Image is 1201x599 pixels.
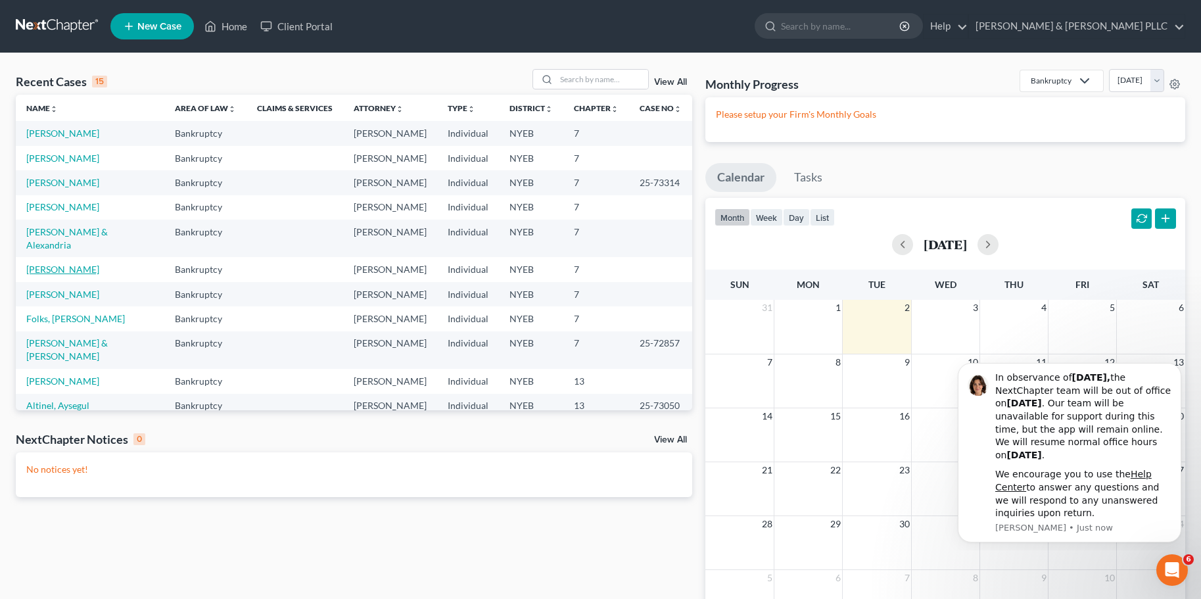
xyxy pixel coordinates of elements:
span: Thu [1004,279,1024,290]
span: New Case [137,22,181,32]
a: [PERSON_NAME] [26,264,99,275]
input: Search by name... [556,70,648,89]
a: Area of Lawunfold_more [175,103,236,113]
div: 0 [133,433,145,445]
h2: [DATE] [924,237,967,251]
td: 7 [563,121,629,145]
td: 13 [563,369,629,393]
a: Folks, [PERSON_NAME] [26,313,125,324]
td: NYEB [499,146,563,170]
span: 3 [972,300,979,316]
td: Bankruptcy [164,195,247,220]
button: list [810,208,835,226]
td: [PERSON_NAME] [343,282,437,306]
input: Search by name... [781,14,901,38]
span: 8 [972,570,979,586]
td: 25-73050 [629,394,692,418]
button: day [783,208,810,226]
span: 5 [766,570,774,586]
td: Bankruptcy [164,369,247,393]
a: Client Portal [254,14,339,38]
a: [PERSON_NAME] [26,289,99,300]
h3: Monthly Progress [705,76,799,92]
i: unfold_more [467,105,475,113]
td: 25-72857 [629,331,692,369]
td: Bankruptcy [164,170,247,195]
button: week [750,208,783,226]
td: 13 [563,394,629,418]
td: 7 [563,195,629,220]
td: NYEB [499,220,563,257]
td: [PERSON_NAME] [343,146,437,170]
i: unfold_more [674,105,682,113]
a: View All [654,435,687,444]
a: Home [198,14,254,38]
button: month [715,208,750,226]
a: [PERSON_NAME] & Alexandria [26,226,108,251]
td: 7 [563,146,629,170]
td: Individual [437,369,499,393]
a: [PERSON_NAME] [26,153,99,164]
th: Claims & Services [247,95,343,121]
td: [PERSON_NAME] [343,195,437,220]
td: [PERSON_NAME] [343,170,437,195]
a: [PERSON_NAME] [26,375,99,387]
td: Individual [437,220,499,257]
span: 5 [1108,300,1116,316]
td: Bankruptcy [164,220,247,257]
p: No notices yet! [26,463,682,476]
span: 22 [829,462,842,478]
td: [PERSON_NAME] [343,257,437,281]
a: Nameunfold_more [26,103,58,113]
i: unfold_more [228,105,236,113]
iframe: Intercom notifications message [938,351,1201,550]
div: Bankruptcy [1031,75,1071,86]
span: 28 [761,516,774,532]
td: Bankruptcy [164,306,247,331]
a: [PERSON_NAME] [26,177,99,188]
td: Individual [437,394,499,418]
div: NextChapter Notices [16,431,145,447]
span: 8 [834,354,842,370]
span: 2 [903,300,911,316]
td: Bankruptcy [164,331,247,369]
span: Tue [868,279,885,290]
span: 6 [1177,300,1185,316]
td: Individual [437,170,499,195]
td: [PERSON_NAME] [343,331,437,369]
a: Help [924,14,968,38]
td: [PERSON_NAME] [343,121,437,145]
td: 7 [563,170,629,195]
i: unfold_more [50,105,58,113]
a: Case Nounfold_more [640,103,682,113]
span: 6 [834,570,842,586]
span: Wed [935,279,956,290]
td: [PERSON_NAME] [343,369,437,393]
a: Altinel, Aysegul [26,400,89,411]
a: Chapterunfold_more [574,103,619,113]
a: Attorneyunfold_more [354,103,404,113]
td: NYEB [499,394,563,418]
td: NYEB [499,306,563,331]
td: Bankruptcy [164,121,247,145]
span: 10 [1103,570,1116,586]
td: Individual [437,331,499,369]
a: [PERSON_NAME] & [PERSON_NAME] PLLC [969,14,1185,38]
span: 16 [898,408,911,424]
a: [PERSON_NAME] & [PERSON_NAME] [26,337,108,362]
span: 30 [898,516,911,532]
a: View All [654,78,687,87]
span: 21 [761,462,774,478]
span: 9 [1040,570,1048,586]
td: [PERSON_NAME] [343,306,437,331]
a: [PERSON_NAME] [26,201,99,212]
td: Bankruptcy [164,257,247,281]
td: Individual [437,121,499,145]
span: 1 [834,300,842,316]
